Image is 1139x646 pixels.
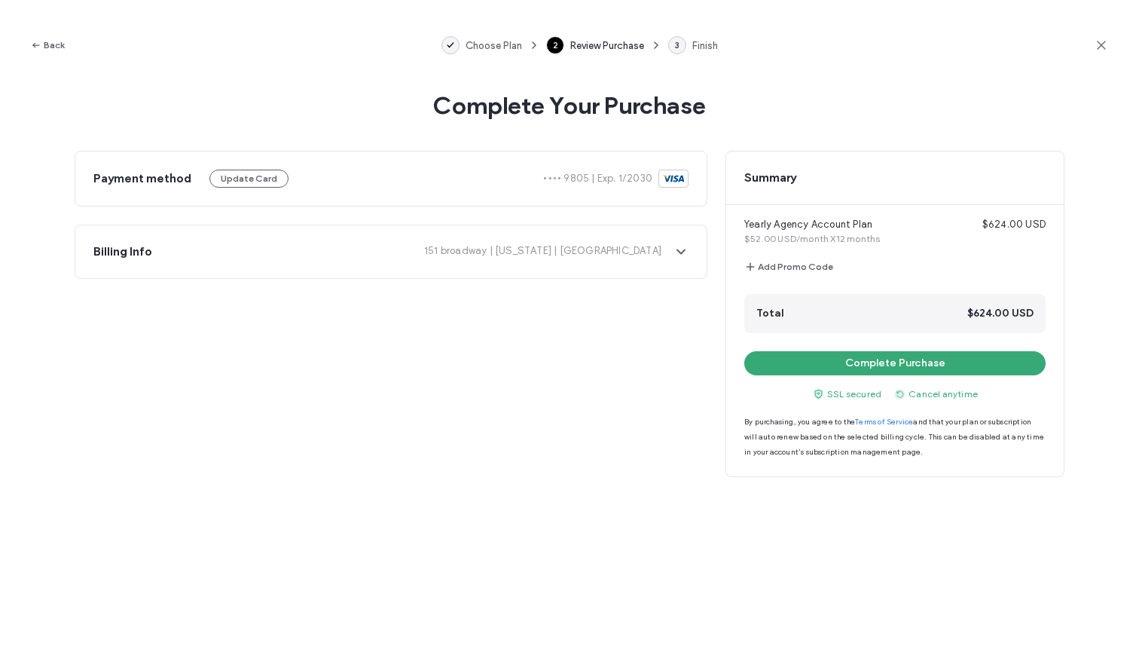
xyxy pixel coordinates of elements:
[93,243,152,260] span: Billing Info
[744,217,964,232] span: Yearly Agency Account Plan
[35,11,66,24] span: Help
[433,90,706,121] span: Complete Your Purchase
[542,171,652,186] span: •••• 9805 | Exp. 1/2030
[744,258,833,276] button: Add Promo Code
[855,417,913,427] a: Terms of Service
[726,170,1064,186] span: Summary
[756,306,783,321] span: Total
[30,36,65,54] button: Back
[744,351,1046,375] button: Complete Purchase
[982,217,1046,232] span: $624.00 USD
[744,232,951,246] span: $52.00 USD/month X12 months
[967,306,1034,321] span: $624.00 USD
[209,170,289,188] button: Update Card
[744,417,1044,457] span: By purchasing, you agree to the and that your plan or subscription will auto renew based on the s...
[893,387,978,401] span: Cancel anytime
[164,243,661,260] span: 151 broadway | [US_STATE] | [GEOGRAPHIC_DATA]
[93,170,191,187] span: Payment method
[812,387,881,401] span: SSL secured
[466,40,522,51] span: Choose Plan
